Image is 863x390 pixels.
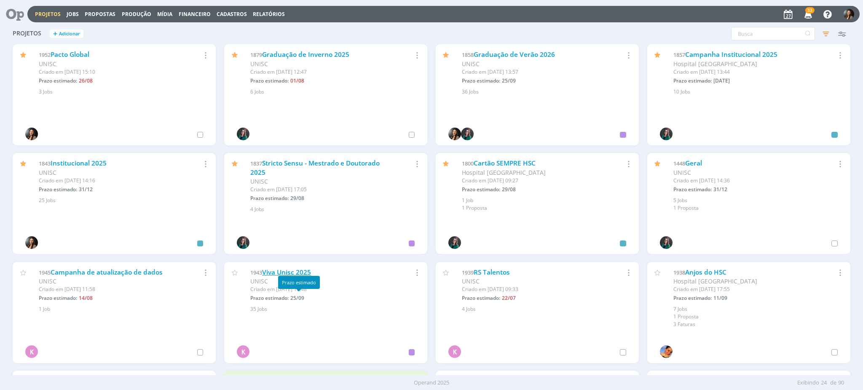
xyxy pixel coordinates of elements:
div: Criado em [DATE] 13:57 [462,68,601,76]
a: Pacto Global [51,50,89,59]
span: 33 [805,7,815,13]
a: Geral [685,159,702,168]
span: Projetos [13,30,41,37]
span: 22/07 [502,294,516,302]
button: Jobs [64,11,81,18]
span: Hospital [GEOGRAPHIC_DATA] [673,60,757,68]
span: 1800 [462,160,474,167]
div: 3 Jobs [39,88,206,96]
div: Criado em [DATE] 11:58 [39,286,178,293]
span: 1943 [250,269,262,276]
div: 4 Jobs [250,206,417,213]
span: Propostas [85,11,115,18]
div: 1 Job [462,197,629,204]
span: [DATE] [713,77,730,84]
span: 1837 [250,160,262,167]
span: UNISC [462,277,480,285]
span: UNISC [250,277,268,285]
button: Financeiro [176,11,213,18]
span: 1858 [462,51,474,59]
span: 1843 [39,160,51,167]
a: Campanha de atualização de dados [51,268,163,277]
img: R [237,128,249,140]
button: Propostas [82,11,118,18]
div: Criado em [DATE] 15:48 [250,286,389,293]
div: Criado em [DATE] 17:55 [673,286,812,293]
a: Cartão SEMPRE HSC [474,159,536,168]
button: +Adicionar [50,29,83,38]
a: Graduação de Inverno 2025 [262,50,349,59]
span: 1939 [462,269,474,276]
span: 31/12 [79,186,93,193]
span: Prazo estimado: [39,186,77,193]
div: 36 Jobs [462,88,629,96]
span: Exibindo [797,379,819,387]
div: 1 Proposta [673,313,840,321]
div: Criado em [DATE] 17:05 [250,186,389,193]
span: Prazo estimado: [39,294,77,302]
span: 1945 [39,269,51,276]
span: Adicionar [59,31,80,37]
input: Busca [731,27,815,40]
span: Prazo estimado: [250,195,289,202]
a: Produção [122,11,151,18]
span: 1952 [39,51,51,59]
div: K [448,345,461,358]
img: R [237,236,249,249]
div: 1 Job [39,305,206,313]
button: Projetos [32,11,63,18]
span: 1879 [250,51,262,59]
div: Criado em [DATE] 09:27 [462,177,601,184]
a: Campanha Institucional 2025 [685,50,777,59]
div: Criado em [DATE] 15:10 [39,68,178,76]
div: 5 Jobs [673,197,840,204]
span: Prazo estimado: [39,77,77,84]
span: 29/08 [290,195,304,202]
a: Mídia [157,11,172,18]
div: 35 Jobs [250,305,417,313]
span: UNISC [250,177,268,185]
span: 1448 [673,160,685,167]
button: Produção [119,11,154,18]
span: UNISC [673,168,691,176]
div: Criado em [DATE] 12:47 [250,68,389,76]
a: Graduação de Verão 2026 [474,50,555,59]
div: Criado em [DATE] 14:36 [673,177,812,184]
img: R [448,236,461,249]
a: Financeiro [179,11,211,18]
div: 10 Jobs [673,88,840,96]
img: R [660,128,673,140]
span: 29/08 [502,186,516,193]
span: Hospital [GEOGRAPHIC_DATA] [673,277,757,285]
a: Anjos do HSC [685,268,726,277]
span: Prazo estimado: [462,294,500,302]
span: 31/12 [713,186,727,193]
div: 6 Jobs [250,88,417,96]
span: + [53,29,57,38]
div: 3 Faturas [673,321,840,328]
button: B [843,7,855,21]
a: Relatórios [253,11,285,18]
div: Prazo estimado [278,276,320,289]
div: 1 Proposta [462,204,629,212]
span: 11/09 [713,294,727,302]
a: Viva Unisc 2025 [262,268,311,277]
span: Prazo estimado: [250,77,289,84]
span: Hospital [GEOGRAPHIC_DATA] [462,168,546,176]
div: 4 Jobs [462,305,629,313]
a: Projetos [35,11,61,18]
img: B [844,9,854,19]
a: Jobs [67,11,79,18]
span: Cadastros [217,11,247,18]
span: 25/09 [502,77,516,84]
div: K [237,345,249,358]
span: 25/09 [290,294,304,302]
span: UNISC [250,60,268,68]
a: Institucional 2025 [51,159,107,168]
span: 90 [838,379,844,387]
img: L [660,345,673,358]
span: UNISC [39,277,56,285]
span: UNISC [39,168,56,176]
span: de [830,379,836,387]
div: 25 Jobs [39,197,206,204]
